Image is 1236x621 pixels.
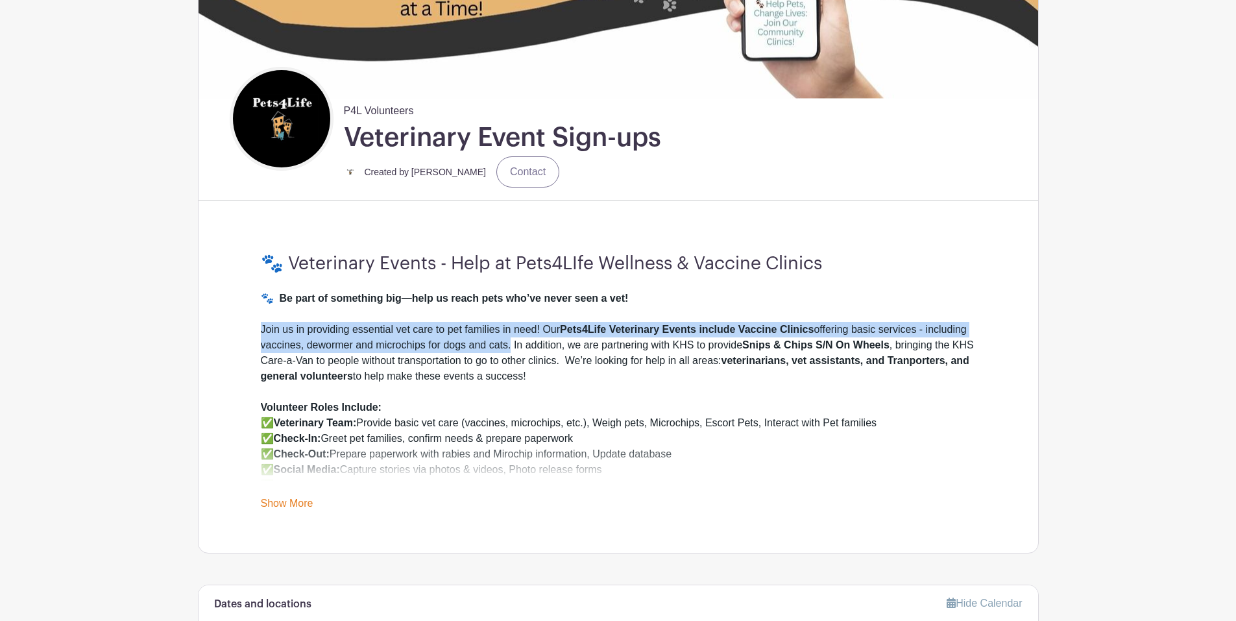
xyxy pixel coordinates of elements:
[274,448,330,459] strong: Check-Out:
[344,98,414,119] span: P4L Volunteers
[261,400,976,509] div: ✅ Provide basic vet care (vaccines, microchips, etc.), Weigh pets, Microchips, Escort Pets, Inter...
[261,293,629,304] strong: 🐾 Be part of something big—help us reach pets who’ve never seen a vet!
[365,167,487,177] small: Created by [PERSON_NAME]
[233,70,330,167] img: square%20black%20logo%20FB%20profile.jpg
[274,417,357,428] strong: Veterinary Team:
[274,480,396,491] strong: Transporters/Assistants:
[261,402,382,413] strong: Volunteer Roles Include:
[344,165,357,178] img: small%20square%20logo.jpg
[261,253,976,275] h3: 🐾 Veterinary Events - Help at Pets4LIfe Wellness & Vaccine Clinics
[947,598,1022,609] a: Hide Calendar
[214,598,311,611] h6: Dates and locations
[261,322,976,400] div: Join us in providing essential vet care to pet families in need! Our offering basic services - in...
[344,121,661,154] h1: Veterinary Event Sign-ups
[742,339,890,350] strong: Snips & Chips S/N On Wheels
[274,464,340,475] strong: Social Media:
[261,498,313,514] a: Show More
[496,156,559,188] a: Contact
[274,433,321,444] strong: Check-In:
[560,324,814,335] strong: Pets4Life Veterinary Events include Vaccine Clinics
[261,355,969,382] strong: veterinarians, vet assistants, and Tranporters, and general volunteers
